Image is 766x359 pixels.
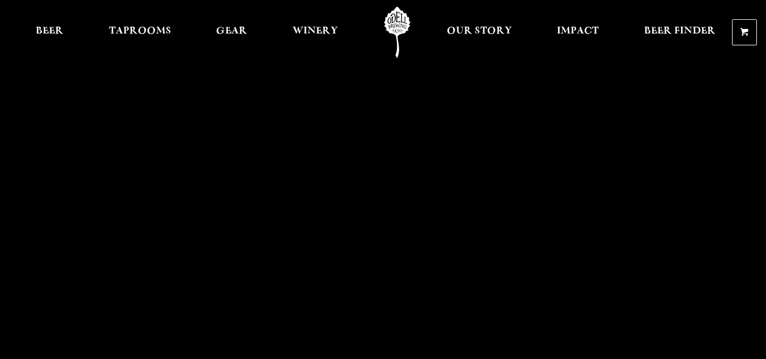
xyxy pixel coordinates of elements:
a: Impact [549,7,606,58]
span: Beer Finder [644,27,716,36]
span: Winery [293,27,338,36]
span: Impact [557,27,599,36]
a: Beer [28,7,71,58]
span: Our Story [447,27,512,36]
a: Beer Finder [637,7,723,58]
span: Beer [36,27,64,36]
span: Gear [216,27,247,36]
a: Winery [285,7,345,58]
a: Gear [209,7,255,58]
a: Our Story [439,7,519,58]
span: Taprooms [109,27,171,36]
a: Odell Home [376,7,418,58]
a: Taprooms [101,7,179,58]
